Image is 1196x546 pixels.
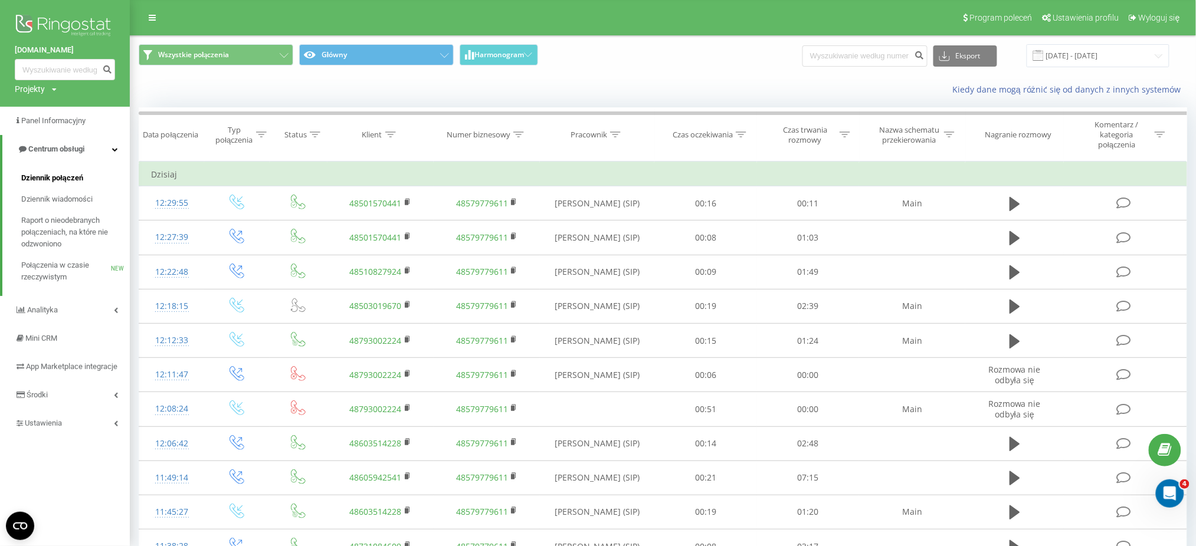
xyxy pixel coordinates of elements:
a: 48603514228 [350,506,402,517]
td: [PERSON_NAME] (SIP) [540,255,654,289]
td: 00:51 [654,392,756,426]
a: 48501570441 [350,232,402,243]
a: 48579779611 [456,266,508,277]
div: 12:12:33 [151,329,192,352]
input: Wyszukiwanie według numeru [802,45,928,67]
a: Połączenia w czasie rzeczywistymNEW [21,255,130,288]
span: Środki [27,390,48,399]
span: Wszystkie połączenia [158,50,229,60]
td: 02:39 [757,289,859,323]
td: [PERSON_NAME] (SIP) [540,426,654,461]
span: Dziennik wiadomości [21,193,93,205]
div: Pracownik [571,130,607,140]
td: 00:14 [654,426,756,461]
td: Main [859,289,965,323]
div: 12:08:24 [151,397,192,420]
td: [PERSON_NAME] (SIP) [540,221,654,255]
div: Czas trwania rozmowy [774,125,837,145]
td: [PERSON_NAME] (SIP) [540,461,654,495]
span: Program poleceń [969,13,1032,22]
a: Dziennik wiadomości [21,189,130,210]
a: 48579779611 [456,403,508,415]
td: Dzisiaj [139,163,1187,186]
div: Numer biznesowy [447,130,510,140]
span: Centrum obsługi [28,144,84,153]
a: [DOMAIN_NAME] [15,44,115,56]
td: 01:03 [757,221,859,255]
div: Klient [362,130,382,140]
span: Analityka [27,305,58,314]
span: App Marketplace integracje [26,362,117,371]
div: Komentarz / kategoria połączenia [1083,120,1152,150]
span: Panel Informacyjny [21,116,86,125]
td: 02:48 [757,426,859,461]
td: Main [859,495,965,529]
span: Wyloguj się [1138,13,1180,22]
a: Raport o nieodebranych połączeniach, na które nie odzwoniono [21,210,130,255]
a: 48603514228 [350,438,402,449]
a: Centrum obsługi [2,135,130,163]
td: Main [859,324,965,358]
input: Wyszukiwanie według numeru [15,59,115,80]
a: 48793002224 [350,403,402,415]
td: 00:15 [654,324,756,358]
span: 4 [1180,479,1190,489]
div: 12:06:42 [151,432,192,455]
div: Typ połączenia [215,125,253,145]
div: 11:45:27 [151,501,192,524]
td: 00:11 [757,186,859,221]
a: 48579779611 [456,335,508,346]
div: Status [284,130,307,140]
a: 48579779611 [456,198,508,209]
a: Dziennik połączeń [21,167,130,189]
span: Harmonogram [474,51,524,59]
a: 48579779611 [456,232,508,243]
td: [PERSON_NAME] (SIP) [540,186,654,221]
td: Main [859,392,965,426]
a: Kiedy dane mogą różnić się od danych z innych systemów [952,84,1187,95]
td: 01:20 [757,495,859,529]
div: Data połączenia [143,130,198,140]
td: 01:24 [757,324,859,358]
button: Eksport [933,45,997,67]
td: Main [859,186,965,221]
a: 48793002224 [350,335,402,346]
span: Ustawienia profilu [1053,13,1119,22]
div: 11:49:14 [151,466,192,489]
a: 48501570441 [350,198,402,209]
div: 12:27:39 [151,226,192,249]
td: 01:49 [757,255,859,289]
div: 12:11:47 [151,363,192,386]
a: 48510827924 [350,266,402,277]
a: 48579779611 [456,438,508,449]
div: 12:22:48 [151,261,192,284]
td: 00:09 [654,255,756,289]
img: Ringostat logo [15,12,115,41]
button: Główny [299,44,454,65]
td: 00:06 [654,358,756,392]
td: 00:08 [654,221,756,255]
td: 00:21 [654,461,756,495]
div: Projekty [15,83,45,95]
iframe: Intercom live chat [1156,479,1184,508]
td: 00:00 [757,358,859,392]
a: 48503019670 [350,300,402,311]
a: 48605942541 [350,472,402,483]
span: Dziennik połączeń [21,172,83,184]
div: Nazwa schematu przekierowania [878,125,941,145]
span: Ustawienia [25,419,62,427]
span: Raport o nieodebranych połączeniach, na które nie odzwoniono [21,215,124,250]
span: Połączenia w czasie rzeczywistym [21,259,111,283]
button: Wszystkie połączenia [139,44,293,65]
span: Rozmowa nie odbyła się [988,364,1041,386]
a: 48579779611 [456,472,508,483]
span: Mini CRM [25,334,57,343]
td: [PERSON_NAME] (SIP) [540,289,654,323]
a: 48793002224 [350,369,402,380]
td: 00:00 [757,392,859,426]
div: 12:29:55 [151,192,192,215]
td: [PERSON_NAME] (SIP) [540,358,654,392]
button: Harmonogram [460,44,538,65]
div: Czas oczekiwania [673,130,733,140]
a: 48579779611 [456,369,508,380]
